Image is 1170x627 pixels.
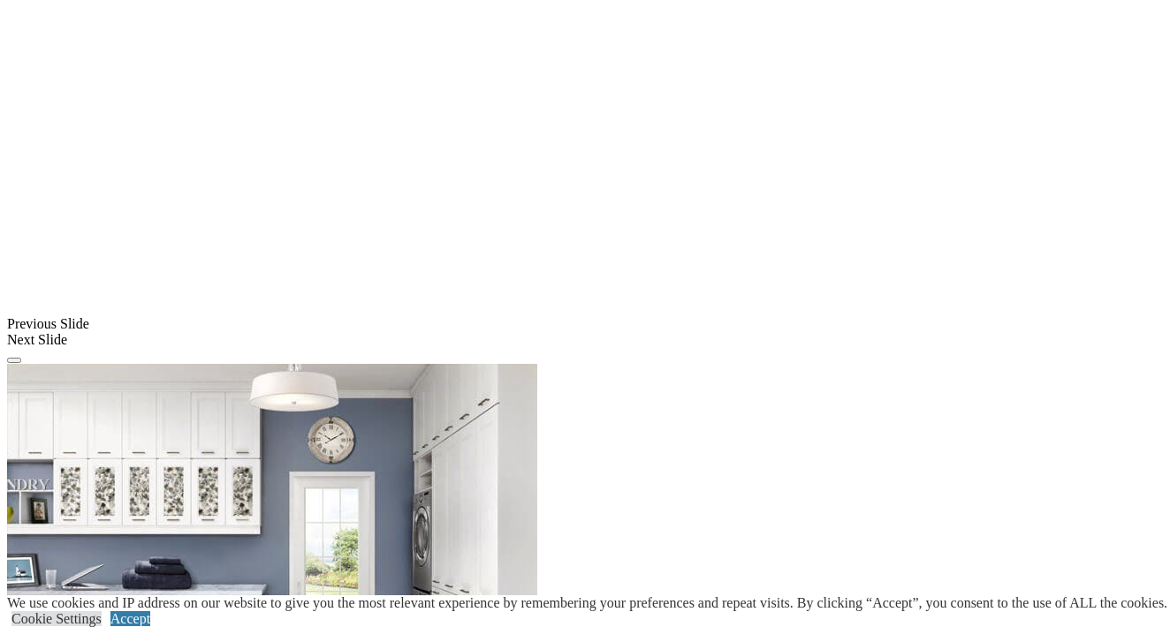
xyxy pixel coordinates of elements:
[7,595,1167,611] div: We use cookies and IP address on our website to give you the most relevant experience by remember...
[7,332,1163,348] div: Next Slide
[11,611,102,626] a: Cookie Settings
[110,611,150,626] a: Accept
[7,358,21,363] button: Click here to pause slide show
[7,316,1163,332] div: Previous Slide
